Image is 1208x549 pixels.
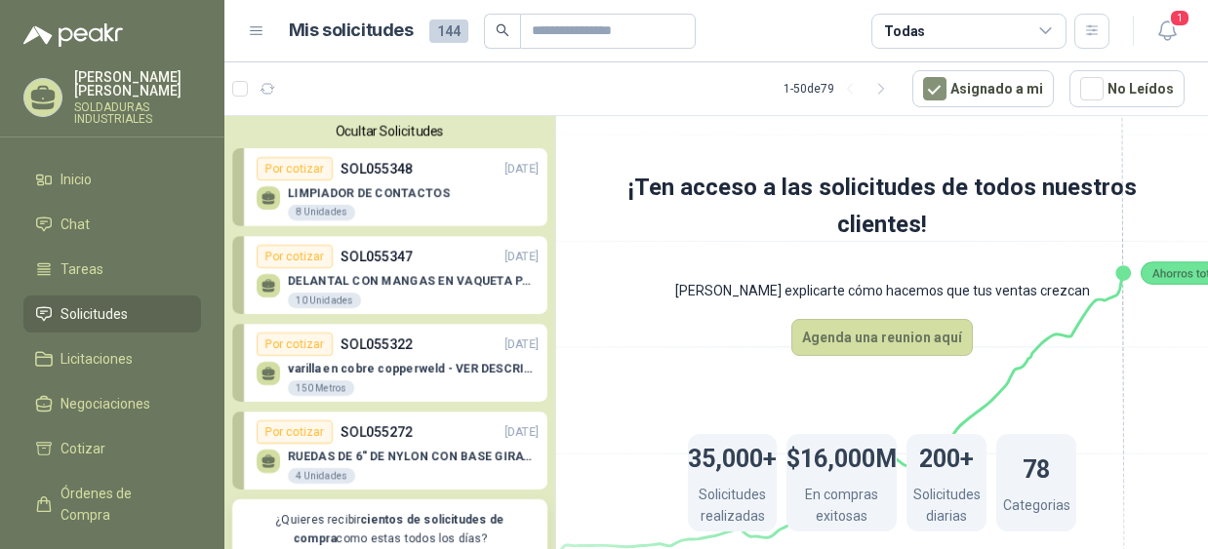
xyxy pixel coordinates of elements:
p: [DATE] [504,160,539,178]
button: No Leídos [1069,70,1185,107]
button: Ocultar Solicitudes [232,124,547,138]
p: Solicitudes diarias [906,484,987,531]
div: 10 Unidades [288,293,361,308]
span: Órdenes de Compra [60,483,182,526]
span: 144 [429,20,468,43]
img: Logo peakr [23,23,123,47]
span: 1 [1169,9,1190,27]
p: Solicitudes realizadas [688,484,777,531]
h1: 200+ [919,435,974,478]
a: Negociaciones [23,385,201,422]
p: ¿Quieres recibir como estas todos los días? [244,511,536,548]
a: Inicio [23,161,201,198]
div: Todas [884,20,925,42]
div: 4 Unidades [288,468,355,484]
a: Licitaciones [23,340,201,377]
p: Categorias [1003,494,1070,521]
div: Por cotizar [257,420,333,444]
span: Tareas [60,258,103,280]
h1: Mis solicitudes [289,17,414,45]
div: Por cotizar [257,245,333,268]
p: varilla en cobre copperweld - VER DESCRIPCIÓN [288,362,539,375]
div: 1 - 50 de 79 [784,73,897,104]
a: Órdenes de Compra [23,475,201,533]
button: 1 [1149,14,1185,49]
span: Chat [60,214,90,235]
p: SOL055347 [341,246,413,267]
span: Solicitudes [60,303,128,325]
p: SOL055348 [341,158,413,179]
h1: $16,000M [786,435,897,478]
p: [DATE] [504,248,539,266]
span: Cotizar [60,438,105,459]
p: LIMPIADOR DE CONTACTOS [288,186,450,200]
a: Por cotizarSOL055347[DATE] DELANTAL CON MANGAS EN VAQUETA PARA SOLDADOR10 Unidades [232,236,547,314]
span: Inicio [60,169,92,190]
a: Tareas [23,251,201,288]
a: Por cotizarSOL055272[DATE] RUEDAS DE 6" DE NYLON CON BASE GIRATORIA EN ACERO INOXIDABLE4 Unidades [232,412,547,490]
p: [DATE] [504,335,539,354]
a: Chat [23,206,201,243]
span: search [496,23,509,37]
a: Por cotizarSOL055348[DATE] LIMPIADOR DE CONTACTOS8 Unidades [232,148,547,226]
p: [DATE] [504,423,539,442]
p: En compras exitosas [786,484,897,531]
p: SOL055272 [341,421,413,443]
div: Por cotizar [257,333,333,356]
div: 8 Unidades [288,205,355,220]
p: [PERSON_NAME] [PERSON_NAME] [74,70,201,98]
a: Cotizar [23,430,201,467]
h1: 35,000+ [688,435,777,478]
a: Solicitudes [23,295,201,333]
div: Por cotizar [257,157,333,180]
a: Por cotizarSOL055322[DATE] varilla en cobre copperweld - VER DESCRIPCIÓN150 Metros [232,324,547,402]
p: DELANTAL CON MANGAS EN VAQUETA PARA SOLDADOR [288,274,539,288]
button: Asignado a mi [912,70,1054,107]
span: Licitaciones [60,348,133,370]
span: Negociaciones [60,393,150,414]
b: cientos de solicitudes de compra [294,513,504,545]
button: Agenda una reunion aquí [791,319,973,356]
p: SOLDADURAS INDUSTRIALES [74,101,201,125]
p: RUEDAS DE 6" DE NYLON CON BASE GIRATORIA EN ACERO INOXIDABLE [288,450,539,463]
div: 150 Metros [288,380,354,396]
h1: 78 [1023,446,1050,489]
p: SOL055322 [341,333,413,355]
